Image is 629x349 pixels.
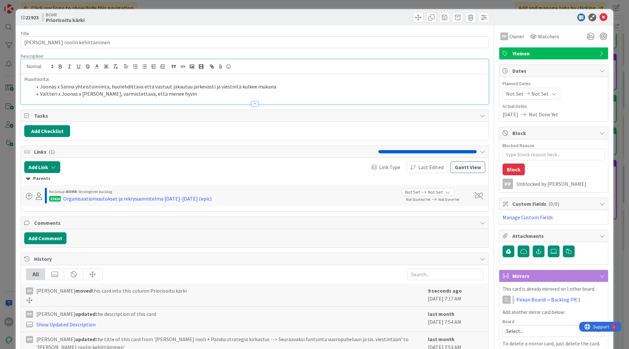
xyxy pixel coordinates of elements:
b: last month [428,336,454,342]
input: type card name here... [21,36,489,48]
span: Mirrors [512,272,596,280]
span: Last Edited [418,163,444,171]
span: History [34,255,477,263]
span: ( 0/0 ) [548,201,559,207]
span: No Group › [49,189,66,194]
span: Not Started Yet [406,197,430,202]
a: Manage Custom Fields [503,214,553,221]
span: Watchers [538,32,559,40]
span: Board [503,319,514,324]
b: 21923 [26,14,39,21]
p: Huomioita: [24,75,485,83]
span: Actual Dates [503,103,605,110]
span: Tasks [34,112,477,120]
span: BOHR [46,12,85,17]
button: Gantt View [450,161,485,173]
div: 1 [34,3,36,8]
span: Support [14,1,30,9]
span: ( 1 ) [48,148,55,155]
div: [DATE] 7:17 AM [428,287,484,303]
span: [DATE] [503,110,518,118]
span: Yleinen [512,49,596,57]
span: Dates [512,67,596,75]
b: updated [75,311,95,317]
span: Not Set [506,90,524,98]
span: Strateginen backlog [79,189,112,194]
b: moved [75,287,92,294]
span: Owner [509,32,524,40]
b: last month [428,311,454,317]
span: Not Done Yet [529,110,558,118]
button: Add Comment [24,232,67,244]
span: Not Done Yet [438,197,459,202]
span: Block [512,129,596,137]
b: 9 seconds ago [428,287,462,294]
label: Title [21,30,29,36]
label: Blocked Reason [503,143,534,148]
div: Organisaatiomuutokset ja rekrysuunnitelma [DATE]-[DATE] (epic) [63,195,212,203]
div: [DATE] 7:54 AM [428,310,484,328]
div: Unblocked by [PERSON_NAME] [516,181,605,187]
p: Add another mirror card below: [503,309,605,316]
span: [PERSON_NAME] this card into this column Priorisoitu kärki [36,287,187,295]
li: Joonas x Sanna yhteistoiminta, huolehdittava että vastuut jakautuu järkevästi ja viestintä kulkee... [32,83,485,90]
span: Attachments [512,232,596,240]
span: Planned Dates [503,80,605,87]
button: Add Checklist [24,125,70,137]
a: Pekan Boardi > Backlog PR 1 [516,296,581,303]
p: This card is already mirrored on 1 other board. [503,285,605,293]
div: PP [26,287,33,295]
b: Priorisoitu kärki [46,17,85,23]
button: Block [503,164,525,175]
div: 22416 [49,196,61,202]
span: [PERSON_NAME] the description of this card [36,310,156,318]
div: PP [500,32,508,40]
button: Last Edited [407,161,447,173]
div: PP [26,311,33,318]
span: Not Set [531,90,549,98]
li: Valtteri x Joonas x [PERSON_NAME], varmistettava, että menee hyvin [32,90,485,98]
span: Select... [506,326,590,336]
span: Link Type [379,163,400,171]
span: Not Set [405,189,420,196]
button: Add Link [24,161,60,173]
div: PP [503,179,513,189]
a: Show Updated Description [36,321,96,328]
span: Not Set [428,189,443,196]
span: Description [21,53,43,59]
b: BOHR › [66,189,79,194]
span: ID [21,13,39,21]
span: Comments [34,219,477,227]
b: updated [75,336,95,342]
span: Links [34,148,375,156]
span: Custom Fields [512,200,596,208]
input: Search... [408,268,484,280]
div: Parents [26,175,484,182]
div: All [26,269,45,280]
div: PP [26,336,33,343]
